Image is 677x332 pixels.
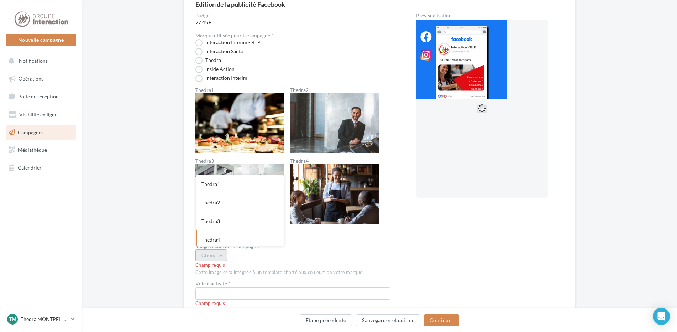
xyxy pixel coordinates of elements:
[18,93,59,99] span: Boîte de réception
[18,129,43,135] span: Campagnes
[195,1,285,7] div: Edition de la publicité Facebook
[19,58,48,64] span: Notifications
[195,93,284,153] img: Thedra1
[4,160,78,175] a: Calendrier
[195,13,393,18] label: Budget
[424,314,459,326] button: Continuer
[6,312,76,326] a: TM Thedra MONTPELLIER
[18,147,47,153] span: Médiathèque
[18,165,42,171] span: Calendrier
[195,249,227,261] button: Choix
[195,88,284,93] label: Thedra1
[195,164,284,224] img: Thedra3
[4,142,78,157] a: Médiathèque
[653,308,670,325] div: Open Intercom Messenger
[195,269,393,276] div: Cette image sera intégrée à un template charté aux couleurs de votre marque
[195,159,284,164] label: Thedra3
[4,125,78,140] a: Campagnes
[4,53,75,68] button: Notifications
[9,316,16,323] span: TM
[195,281,388,286] label: Ville d'activité *
[4,107,78,122] a: Visibilité en ligne
[195,75,247,82] label: Interaction Interim
[195,57,221,64] label: Thedra
[195,262,393,269] div: Champ requis
[19,111,57,118] span: Visibilité en ligne
[196,212,284,230] div: Thedra3
[195,244,393,249] div: Image visible de la campagne *
[4,71,78,86] a: Opérations
[196,193,284,212] div: Thedra2
[416,13,563,18] div: Prévisualisation
[195,33,273,38] label: Marque utilisée pour la campagne *
[195,48,243,55] label: Interaction Sante
[290,164,379,224] img: Thedra4
[195,232,393,238] div: Thedra
[195,66,235,73] label: Inside Action
[195,39,261,46] label: Interaction Interim - BTP
[356,314,420,326] button: Sauvegarder et quitter
[195,19,393,26] span: 27.45 €
[4,89,78,104] a: Boîte de réception
[290,93,379,153] img: Thedra2
[21,316,68,323] p: Thedra MONTPELLIER
[290,159,379,164] label: Thedra4
[19,76,43,82] span: Opérations
[416,20,507,99] img: operation-preview
[300,314,352,326] button: Etape précédente
[6,34,76,46] button: Nouvelle campagne
[196,175,284,193] div: Thedra1
[290,88,379,93] label: Thedra2
[196,230,284,249] div: Thedra4
[195,300,393,307] div: Champ requis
